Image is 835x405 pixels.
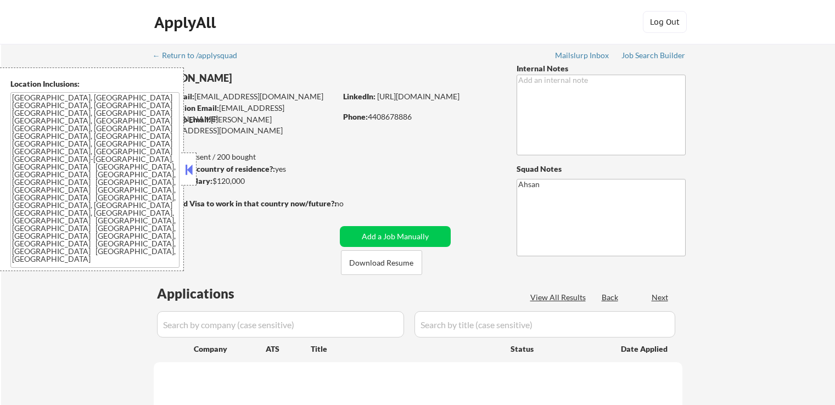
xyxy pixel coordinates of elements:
div: Squad Notes [517,164,686,175]
div: [EMAIL_ADDRESS][DOMAIN_NAME] [154,103,336,124]
div: Title [311,344,500,355]
input: Search by title (case sensitive) [414,311,675,337]
div: ATS [266,344,311,355]
div: yes [153,164,333,175]
a: Job Search Builder [621,51,686,62]
div: Applications [157,287,266,300]
div: [PERSON_NAME][EMAIL_ADDRESS][DOMAIN_NAME] [154,114,336,136]
strong: Will need Visa to work in that country now/future?: [154,199,337,208]
strong: Can work in country of residence?: [153,164,275,173]
div: Back [602,292,619,303]
a: [URL][DOMAIN_NAME] [377,92,459,101]
button: Add a Job Manually [340,226,451,247]
strong: LinkedIn: [343,92,376,101]
div: ApplyAll [154,13,219,32]
div: Date Applied [621,344,669,355]
div: View All Results [530,292,589,303]
a: ← Return to /applysquad [153,51,248,62]
div: Company [194,344,266,355]
div: Mailslurp Inbox [555,52,610,59]
button: Download Resume [341,250,422,275]
div: Location Inclusions: [10,78,180,89]
input: Search by company (case sensitive) [157,311,404,337]
div: Job Search Builder [621,52,686,59]
div: ← Return to /applysquad [153,52,248,59]
div: Status [511,339,605,358]
strong: Phone: [343,112,368,121]
div: no [335,198,366,209]
div: 4408678886 [343,111,498,122]
div: Internal Notes [517,63,686,74]
div: $120,000 [153,176,336,187]
a: Mailslurp Inbox [555,51,610,62]
div: Next [652,292,669,303]
button: Log Out [643,11,687,33]
div: [PERSON_NAME] [154,71,379,85]
div: 138 sent / 200 bought [153,151,336,162]
div: [EMAIL_ADDRESS][DOMAIN_NAME] [154,91,336,102]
